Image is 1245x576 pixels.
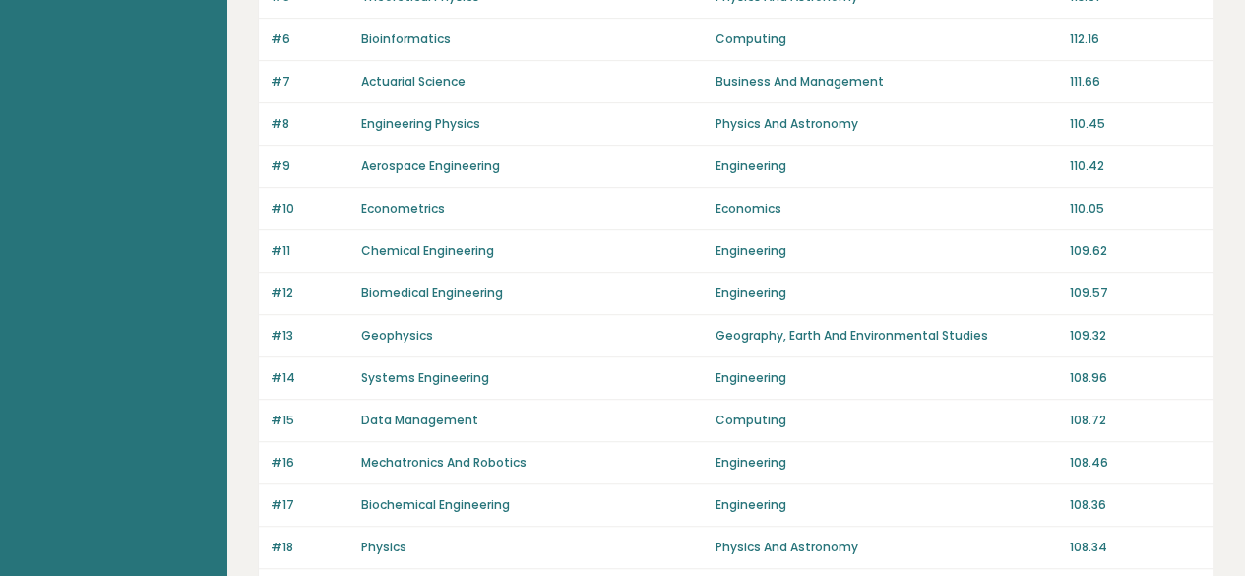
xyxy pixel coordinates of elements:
a: Biochemical Engineering [361,496,510,513]
a: Physics [361,539,406,555]
p: Engineering [716,158,1058,175]
p: 110.42 [1069,158,1201,175]
p: #14 [271,369,349,387]
a: Mechatronics And Robotics [361,454,527,471]
p: #15 [271,412,349,429]
a: Systems Engineering [361,369,489,386]
p: 112.16 [1069,31,1201,48]
p: 109.32 [1069,327,1201,345]
p: #6 [271,31,349,48]
p: #17 [271,496,349,514]
p: #13 [271,327,349,345]
p: 111.66 [1069,73,1201,91]
a: Aerospace Engineering [361,158,500,174]
p: 110.05 [1069,200,1201,218]
p: Computing [716,31,1058,48]
p: #9 [271,158,349,175]
p: Engineering [716,285,1058,302]
p: 109.57 [1069,285,1201,302]
p: 109.62 [1069,242,1201,260]
p: Physics And Astronomy [716,115,1058,133]
p: #16 [271,454,349,472]
p: Economics [716,200,1058,218]
a: Engineering Physics [361,115,480,132]
p: Engineering [716,496,1058,514]
p: #12 [271,285,349,302]
p: 108.96 [1069,369,1201,387]
a: Bioinformatics [361,31,451,47]
p: #10 [271,200,349,218]
a: Geophysics [361,327,433,344]
p: #8 [271,115,349,133]
p: #18 [271,539,349,556]
p: 108.36 [1069,496,1201,514]
a: Data Management [361,412,478,428]
p: 110.45 [1069,115,1201,133]
p: Engineering [716,454,1058,472]
p: #7 [271,73,349,91]
p: Physics And Astronomy [716,539,1058,556]
p: Computing [716,412,1058,429]
a: Econometrics [361,200,445,217]
a: Biomedical Engineering [361,285,503,301]
p: Engineering [716,242,1058,260]
p: Engineering [716,369,1058,387]
p: #11 [271,242,349,260]
p: Business And Management [716,73,1058,91]
a: Actuarial Science [361,73,466,90]
p: Geography, Earth And Environmental Studies [716,327,1058,345]
p: 108.34 [1069,539,1201,556]
p: 108.72 [1069,412,1201,429]
p: 108.46 [1069,454,1201,472]
a: Chemical Engineering [361,242,494,259]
